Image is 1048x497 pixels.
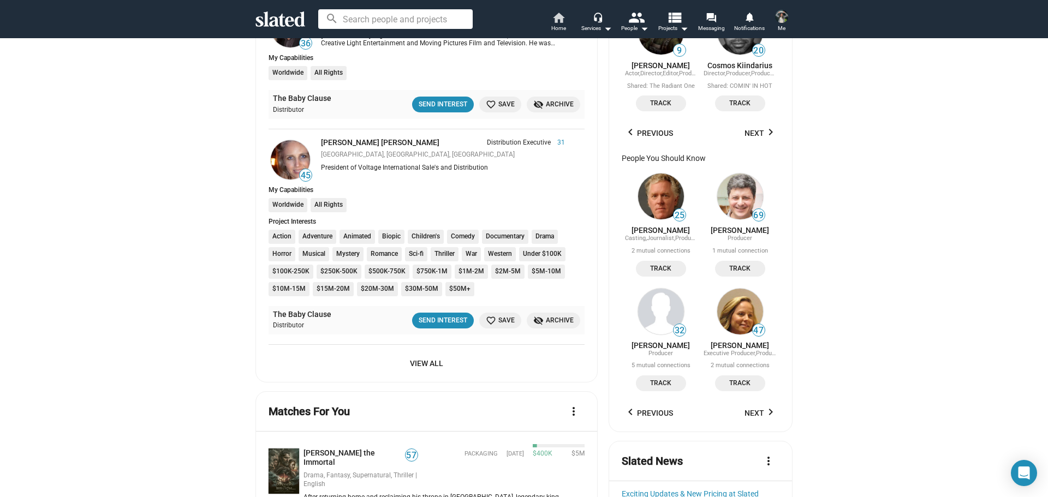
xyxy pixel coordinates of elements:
[632,226,690,235] a: [PERSON_NAME]
[622,403,680,423] button: Previous
[717,173,763,219] img: Anthony Bregman
[636,95,686,111] button: Track
[638,289,684,334] img: Morris Ruskin
[745,403,777,423] span: Next
[271,140,310,179] img: Elisabeth Costa de Beauregard
[413,265,451,279] li: $750K-1M
[648,350,673,357] span: Producer
[405,247,427,261] li: Sci-fi
[581,22,612,35] div: Services
[412,97,474,112] button: Send Interest
[269,198,307,212] li: Worldwide
[624,123,673,143] span: Previous
[401,282,442,296] li: $30M-50M
[445,282,474,296] li: $50M+
[632,341,690,350] a: [PERSON_NAME]
[465,450,498,458] span: Packaging
[624,403,673,423] span: Previous
[601,22,614,35] mat-icon: arrow_drop_down
[567,405,580,418] mat-icon: more_vert
[277,354,576,373] span: View All
[533,450,552,458] span: $400K
[640,70,663,77] span: Director,
[679,70,704,77] span: Producer,
[616,11,654,35] button: People
[321,138,439,147] a: [PERSON_NAME] [PERSON_NAME]
[751,70,807,77] span: Production Designer,
[486,315,515,326] span: Save
[533,315,574,326] span: Archive
[321,32,565,47] div: [PERSON_NAME] began his career at Trans Atlantic. Afterwards, he went on to Creative Light Entert...
[715,95,765,111] button: Track
[269,218,585,225] div: Project Interests
[756,350,781,357] span: Producer,
[552,11,565,24] mat-icon: home
[273,309,331,320] a: The Baby Clause
[577,11,616,35] button: Services
[269,230,295,244] li: Action
[447,230,479,244] li: Comedy
[593,12,603,22] mat-icon: headset_mic
[533,99,574,110] span: Archive
[479,313,521,328] button: Save
[627,82,695,91] div: Shared: The Radiant One
[711,226,769,235] a: [PERSON_NAME]
[269,66,307,80] li: Worldwide
[636,375,686,391] button: Track
[711,362,770,370] div: 2 mutual connections
[658,22,688,35] span: Projects
[636,261,686,277] button: Track
[311,66,347,80] li: All Rights
[622,123,680,143] button: Previous
[527,97,580,112] button: Archive
[717,289,763,334] img: Shannon Gans
[706,12,716,22] mat-icon: forum
[340,230,375,244] li: Animated
[738,403,779,423] button: Next
[666,9,682,25] mat-icon: view_list
[367,247,402,261] li: Romance
[642,98,680,109] span: Track
[715,261,765,277] button: Track
[462,247,481,261] li: War
[479,97,521,112] button: Save
[533,315,544,326] mat-icon: visibility_off
[778,22,785,35] span: Me
[775,10,788,23] img: Jacquelynn Remery-Pearson
[357,282,398,296] li: $20M-30M
[507,450,524,458] time: [DATE]
[707,61,772,70] a: Cosmos Kiindarius
[726,70,751,77] span: Producer,
[769,8,795,36] button: Jacquelynn Remery-PearsonMe
[419,99,467,110] div: Send Interest
[269,265,313,279] li: $100K-250K
[532,230,558,244] li: Drama
[303,471,418,489] div: Drama, Fantasy, Supernatural, Thriller | English
[321,164,565,172] div: President of Voltage International Sale's and Distribution
[642,263,680,274] span: Track
[625,235,647,242] span: Casting,
[1011,460,1037,486] div: Open Intercom Messenger
[273,321,367,330] div: Distributor
[753,45,765,56] span: 20
[551,139,565,147] span: 31
[408,230,444,244] li: Children's
[692,11,730,35] a: Messaging
[624,405,637,418] mat-icon: keyboard_arrow_left
[730,11,769,35] a: Notifications
[412,313,474,328] button: Send Interest
[300,170,312,181] span: 45
[638,173,684,219] img: Scott Macaulay
[722,378,759,389] span: Track
[744,11,754,22] mat-icon: notifications
[519,247,565,261] li: Under $100K
[704,70,726,77] span: Director,
[311,198,347,212] li: All Rights
[551,22,566,35] span: Home
[722,98,759,109] span: Track
[712,247,768,255] div: 1 mutual connection
[419,315,467,326] div: Send Interest
[303,448,405,467] a: [PERSON_NAME] the Immortal
[674,325,686,336] span: 32
[482,230,528,244] li: Documentary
